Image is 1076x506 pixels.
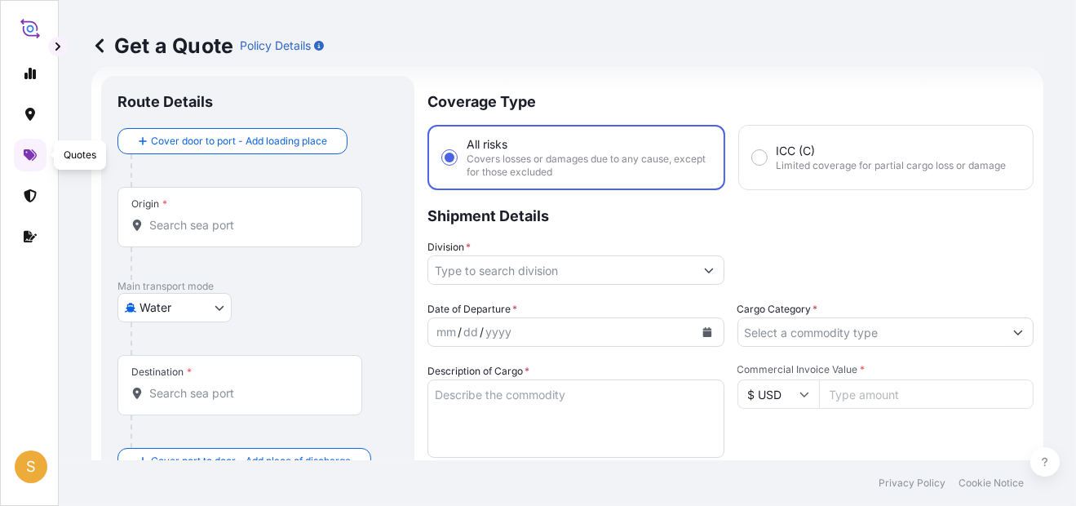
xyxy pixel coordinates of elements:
[442,150,457,165] input: All risksCovers losses or damages due to any cause, except for those excluded
[427,76,1034,125] p: Coverage Type
[467,153,711,179] span: Covers losses or damages due to any cause, except for those excluded
[737,363,1034,376] span: Commercial Invoice Value
[738,317,1004,347] input: Select a commodity type
[1003,317,1033,347] button: Show suggestions
[131,198,167,211] div: Origin
[151,133,327,149] span: Cover door to port - Add loading place
[752,150,767,165] input: ICC (C)Limited coverage for partial cargo loss or damage
[26,459,36,475] span: S
[458,322,462,342] div: /
[435,322,458,342] div: month,
[131,366,192,379] div: Destination
[819,379,1034,409] input: Type amount
[54,140,106,170] div: Quotes
[240,38,311,54] p: Policy Details
[480,322,484,342] div: /
[694,255,724,285] button: Show suggestions
[91,33,233,59] p: Get a Quote
[462,322,480,342] div: day,
[467,136,507,153] span: All risks
[694,319,720,345] button: Calendar
[777,159,1007,172] span: Limited coverage for partial cargo loss or damage
[879,477,945,490] a: Privacy Policy
[427,239,471,255] label: Division
[117,128,348,154] button: Cover door to port - Add loading place
[117,293,232,322] button: Select transport
[737,301,818,317] label: Cargo Category
[484,322,513,342] div: year,
[959,477,1024,490] a: Cookie Notice
[427,190,1034,239] p: Shipment Details
[427,363,529,379] label: Description of Cargo
[151,453,351,469] span: Cover port to door - Add place of discharge
[428,255,694,285] input: Type to search division
[117,92,213,112] p: Route Details
[117,448,371,474] button: Cover port to door - Add place of discharge
[117,280,398,293] p: Main transport mode
[427,301,517,317] span: Date of Departure
[139,300,171,316] span: Water
[777,143,816,159] span: ICC (C)
[149,217,342,233] input: Origin
[149,385,342,402] input: Destination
